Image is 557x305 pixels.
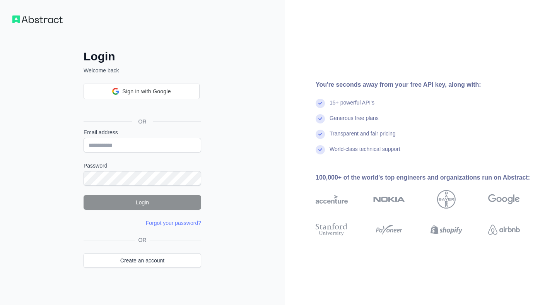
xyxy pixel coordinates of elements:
img: check mark [316,145,325,154]
img: shopify [431,222,463,238]
iframe: Sign in with Google Button [80,98,203,115]
img: check mark [316,114,325,123]
label: Email address [84,129,201,136]
a: Forgot your password? [146,220,201,226]
div: 15+ powerful API's [330,99,374,114]
h2: Login [84,50,201,63]
span: Sign in with Google [122,87,171,96]
div: You're seconds away from your free API key, along with: [316,80,545,89]
button: Login [84,195,201,210]
img: bayer [437,190,456,209]
div: Transparent and fair pricing [330,130,396,145]
img: accenture [316,190,348,209]
span: OR [132,118,153,125]
img: airbnb [488,222,520,238]
div: Generous free plans [330,114,379,130]
span: OR [135,236,150,244]
img: Workflow [12,15,63,23]
img: check mark [316,130,325,139]
p: Welcome back [84,67,201,74]
a: Create an account [84,253,201,268]
img: check mark [316,99,325,108]
div: Sign in with Google [84,84,200,99]
img: nokia [373,190,405,209]
img: payoneer [373,222,405,238]
label: Password [84,162,201,170]
img: stanford university [316,222,348,238]
div: World-class technical support [330,145,400,161]
div: 100,000+ of the world's top engineers and organizations run on Abstract: [316,173,545,182]
img: google [488,190,520,209]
